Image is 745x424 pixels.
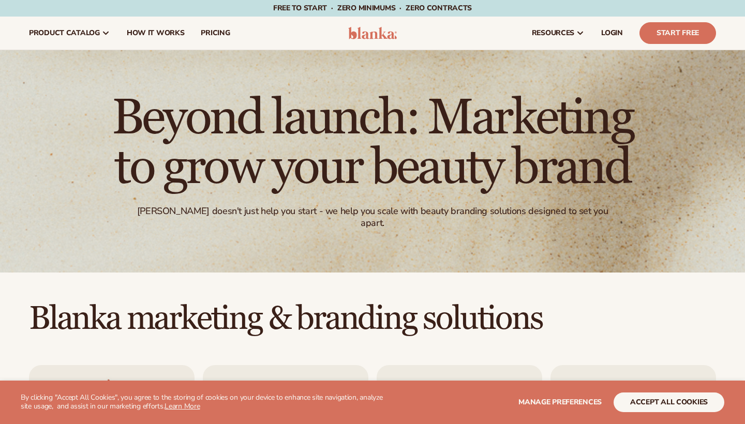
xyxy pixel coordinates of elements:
img: logo [348,27,397,39]
span: Manage preferences [518,397,602,407]
a: How It Works [118,17,193,50]
a: product catalog [21,17,118,50]
a: LOGIN [593,17,631,50]
a: Learn More [165,401,200,411]
span: Free to start · ZERO minimums · ZERO contracts [273,3,472,13]
div: [PERSON_NAME] doesn't just help you start - we help you scale with beauty branding solutions desi... [130,205,616,230]
button: Manage preferences [518,392,602,412]
a: resources [524,17,593,50]
span: product catalog [29,29,100,37]
span: resources [532,29,574,37]
a: pricing [192,17,238,50]
span: pricing [201,29,230,37]
span: How It Works [127,29,185,37]
h1: Beyond launch: Marketing to grow your beauty brand [88,94,657,193]
p: By clicking "Accept All Cookies", you agree to the storing of cookies on your device to enhance s... [21,393,389,411]
span: LOGIN [601,29,623,37]
a: Start Free [639,22,716,44]
button: accept all cookies [614,392,724,412]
